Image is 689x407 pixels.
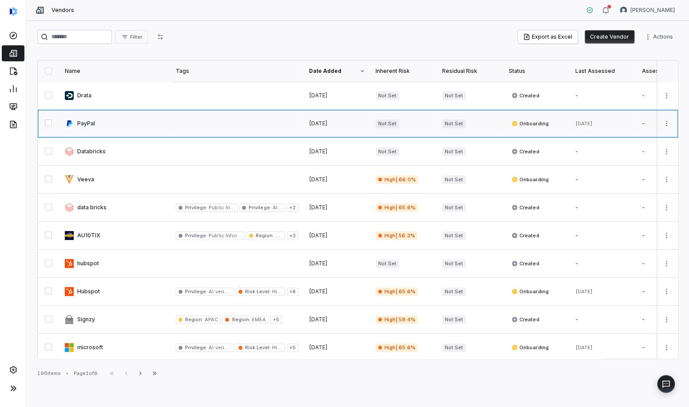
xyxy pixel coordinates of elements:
[575,120,593,127] span: [DATE]
[442,231,466,240] span: Not Set
[51,7,74,14] span: Vendors
[570,250,637,278] td: -
[274,232,289,239] span: APAC
[570,82,637,110] td: -
[256,232,274,239] span: Region :
[570,194,637,222] td: -
[245,288,271,295] span: Risk Level :
[570,306,637,334] td: -
[659,117,673,130] button: More actions
[249,204,271,211] span: Privilege :
[309,260,328,267] span: [DATE]
[442,343,466,352] span: Not Set
[376,203,418,212] span: High | 65.6%
[376,259,399,268] span: Not Set
[659,285,673,298] button: More actions
[511,120,548,127] span: Onboarding
[442,120,466,128] span: Not Set
[287,343,298,352] span: + 5
[37,370,61,377] div: 196 items
[659,173,673,186] button: More actions
[659,313,673,326] button: More actions
[442,315,466,324] span: Not Set
[376,231,417,240] span: High | 56.3%
[376,148,399,156] span: Not Set
[309,120,328,127] span: [DATE]
[176,68,298,75] div: Tags
[659,145,673,158] button: More actions
[511,316,539,323] span: Created
[185,344,207,351] span: Privilege :
[10,7,18,16] img: svg%3e
[511,344,548,351] span: Onboarding
[309,68,365,75] div: Date Added
[232,316,250,323] span: Region :
[442,287,466,296] span: Not Set
[203,316,218,323] span: APAC
[511,260,539,267] span: Created
[271,204,296,211] span: AI vendor
[207,344,232,351] span: AI vendor
[309,316,328,323] span: [DATE]
[620,7,627,14] img: Tom Jodoin avatar
[511,176,548,183] span: Onboarding
[376,287,418,296] span: High | 65.6%
[511,204,539,211] span: Created
[641,30,678,44] button: More actions
[207,232,253,239] span: Public Information
[511,288,548,295] span: Onboarding
[442,148,466,156] span: Not Set
[614,4,680,17] button: Tom Jodoin avatar[PERSON_NAME]
[207,288,232,295] span: AI vendor
[271,344,283,351] span: High
[376,315,418,324] span: High | 59.4%
[65,68,165,75] div: Name
[185,316,203,323] span: Region :
[376,176,418,184] span: High | 66.0%
[518,30,578,44] button: Export as Excel
[575,344,593,351] span: [DATE]
[659,89,673,102] button: More actions
[309,92,328,99] span: [DATE]
[376,343,418,352] span: High | 65.6%
[250,316,266,323] span: EMEA
[309,176,328,183] span: [DATE]
[585,30,634,44] button: Create Vendor
[659,257,673,270] button: More actions
[287,203,298,212] span: + 2
[511,92,539,99] span: Created
[270,315,282,324] span: + 5
[185,288,207,295] span: Privilege :
[659,201,673,214] button: More actions
[511,148,539,155] span: Created
[245,344,271,351] span: Risk Level :
[130,34,142,40] span: Filter
[659,229,673,242] button: More actions
[442,203,466,212] span: Not Set
[309,344,328,351] span: [DATE]
[309,288,328,295] span: [DATE]
[575,68,631,75] div: Last Assessed
[630,7,675,14] span: [PERSON_NAME]
[271,288,283,295] span: High
[570,166,637,194] td: -
[376,120,399,128] span: Not Set
[442,92,466,100] span: Not Set
[309,204,328,211] span: [DATE]
[376,92,399,100] span: Not Set
[185,204,207,211] span: Privilege :
[115,30,148,44] button: Filter
[185,232,207,239] span: Privilege :
[509,68,565,75] div: Status
[570,222,637,250] td: -
[207,204,253,211] span: Public Information
[442,259,466,268] span: Not Set
[287,231,298,240] span: + 3
[287,287,298,296] span: + 8
[442,176,466,184] span: Not Set
[74,370,98,377] div: Page 1 of 8
[511,232,539,239] span: Created
[309,232,328,239] span: [DATE]
[442,68,498,75] div: Residual Risk
[309,148,328,155] span: [DATE]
